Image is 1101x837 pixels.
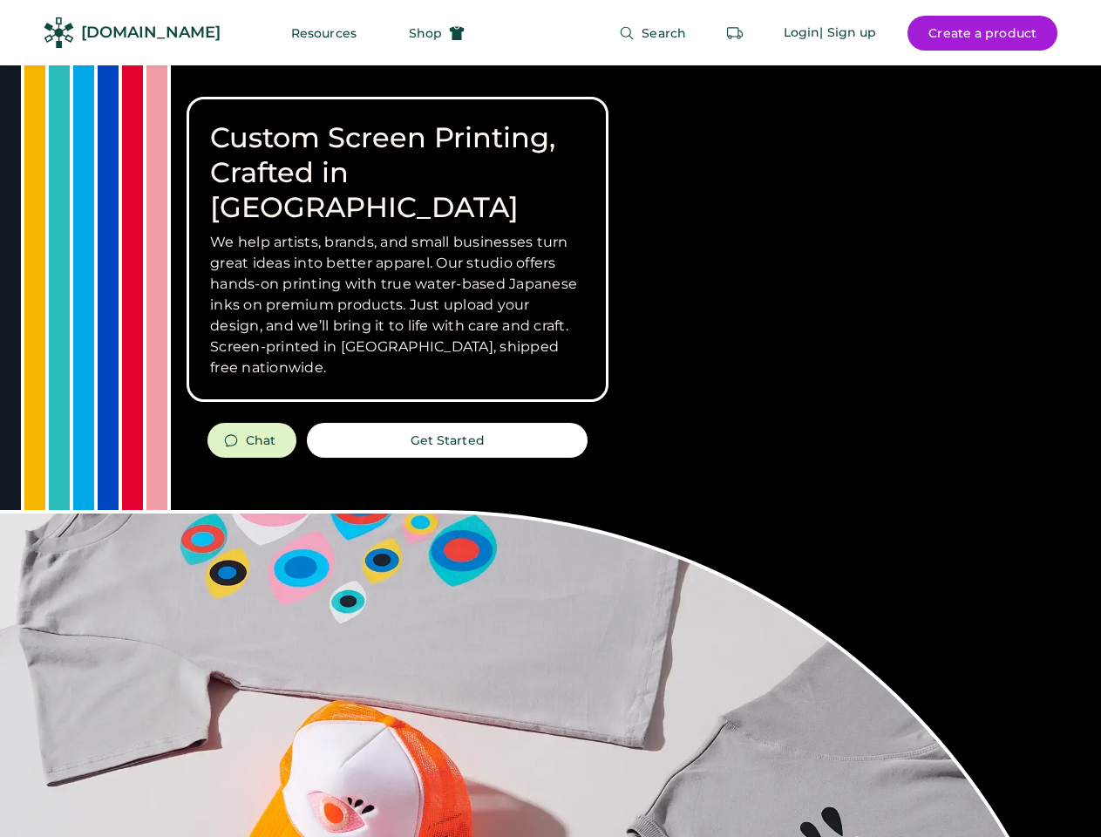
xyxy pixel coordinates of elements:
[210,232,585,378] h3: We help artists, brands, and small businesses turn great ideas into better apparel. Our studio of...
[598,16,707,51] button: Search
[207,423,296,458] button: Chat
[44,17,74,48] img: Rendered Logo - Screens
[270,16,377,51] button: Resources
[907,16,1057,51] button: Create a product
[642,27,686,39] span: Search
[819,24,876,42] div: | Sign up
[409,27,442,39] span: Shop
[388,16,486,51] button: Shop
[81,22,221,44] div: [DOMAIN_NAME]
[717,16,752,51] button: Retrieve an order
[210,120,585,225] h1: Custom Screen Printing, Crafted in [GEOGRAPHIC_DATA]
[784,24,820,42] div: Login
[307,423,588,458] button: Get Started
